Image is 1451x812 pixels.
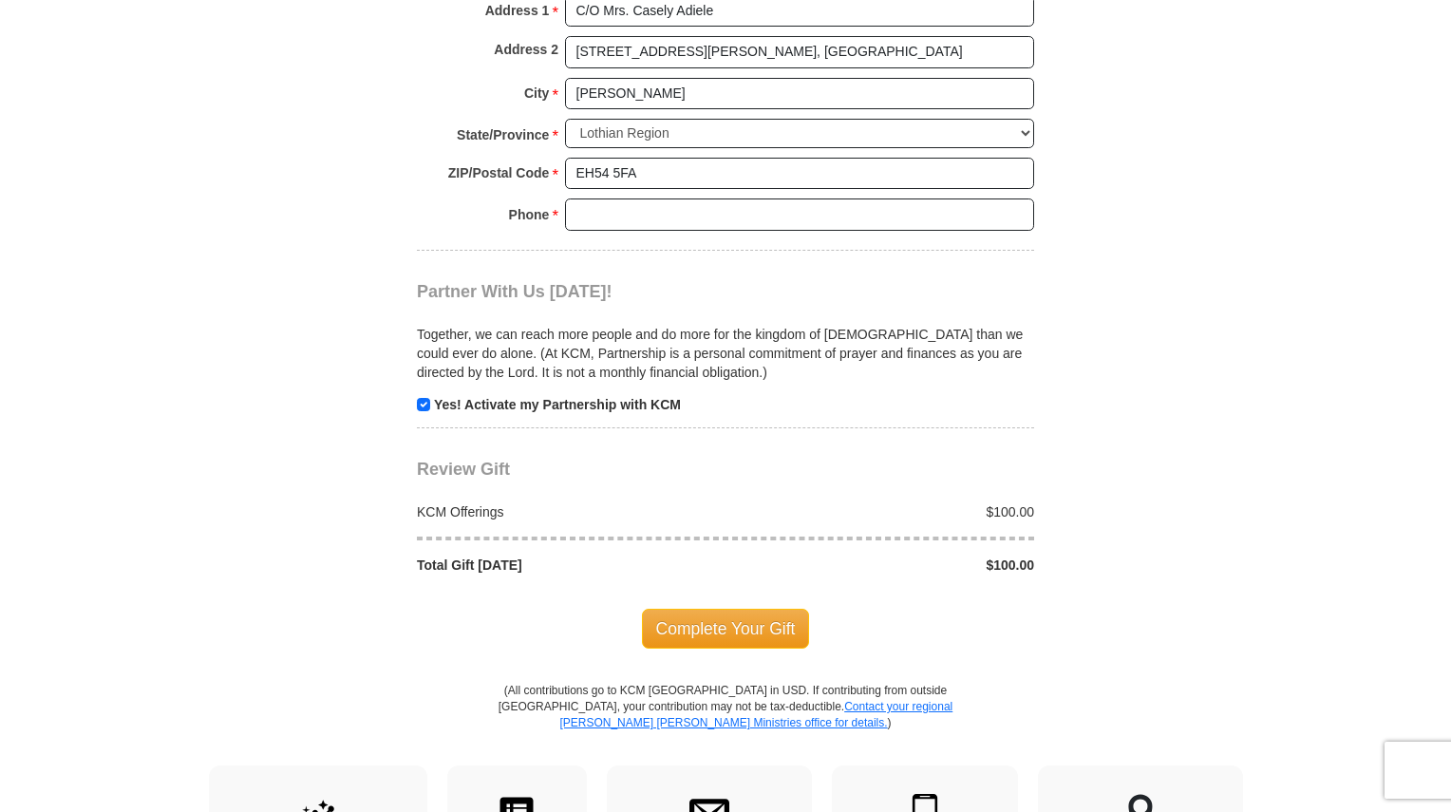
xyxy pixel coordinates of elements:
[725,556,1045,575] div: $100.00
[524,80,549,106] strong: City
[509,201,550,228] strong: Phone
[417,460,510,479] span: Review Gift
[498,683,953,765] p: (All contributions go to KCM [GEOGRAPHIC_DATA] in USD. If contributing from outside [GEOGRAPHIC_D...
[407,502,726,521] div: KCM Offerings
[417,282,612,301] span: Partner With Us [DATE]!
[642,609,810,649] span: Complete Your Gift
[434,397,681,412] strong: Yes! Activate my Partnership with KCM
[494,36,558,63] strong: Address 2
[417,325,1034,382] p: Together, we can reach more people and do more for the kingdom of [DEMOGRAPHIC_DATA] than we coul...
[457,122,549,148] strong: State/Province
[448,160,550,186] strong: ZIP/Postal Code
[407,556,726,575] div: Total Gift [DATE]
[725,502,1045,521] div: $100.00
